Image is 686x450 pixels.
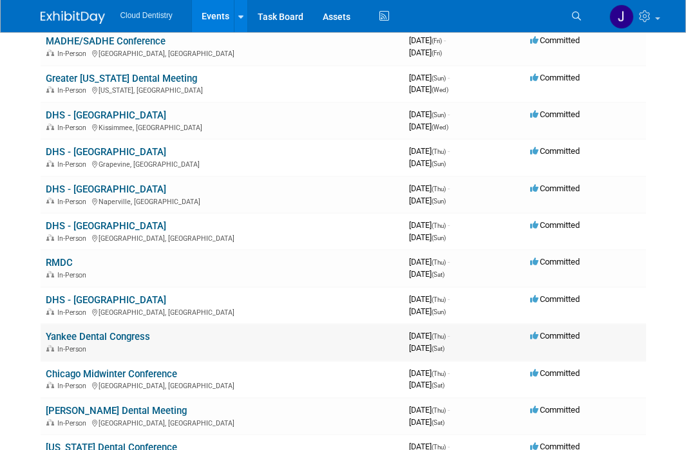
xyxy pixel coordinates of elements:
span: - [448,405,450,415]
img: In-Person Event [46,86,54,93]
div: [GEOGRAPHIC_DATA], [GEOGRAPHIC_DATA] [46,232,399,243]
div: [US_STATE], [GEOGRAPHIC_DATA] [46,84,399,95]
img: In-Person Event [46,50,54,56]
div: [GEOGRAPHIC_DATA], [GEOGRAPHIC_DATA] [46,306,399,317]
span: Committed [530,109,580,119]
span: (Fri) [432,50,442,57]
span: (Thu) [432,222,446,229]
a: MADHE/SADHE Conference [46,35,166,47]
span: [DATE] [409,220,450,230]
span: Committed [530,331,580,341]
img: In-Person Event [46,198,54,204]
span: - [448,109,450,119]
span: In-Person [57,308,90,317]
a: Greater [US_STATE] Dental Meeting [46,73,197,84]
img: In-Person Event [46,382,54,388]
span: - [448,294,450,304]
span: [DATE] [409,405,450,415]
span: [DATE] [409,306,446,316]
span: Committed [530,183,580,193]
span: In-Person [57,271,90,279]
span: (Thu) [432,407,446,414]
span: (Sun) [432,160,446,167]
a: [PERSON_NAME] Dental Meeting [46,405,187,417]
span: - [448,146,450,156]
span: [DATE] [409,417,444,427]
span: Cloud Dentistry [120,11,173,20]
span: (Sat) [432,345,444,352]
span: [DATE] [409,158,446,168]
span: (Wed) [432,86,448,93]
a: Yankee Dental Congress [46,331,150,342]
span: [DATE] [409,109,450,119]
span: [DATE] [409,73,450,82]
span: In-Person [57,419,90,427]
span: Committed [530,220,580,230]
div: Naperville, [GEOGRAPHIC_DATA] [46,196,399,206]
span: - [448,331,450,341]
span: (Sat) [432,382,444,389]
div: Grapevine, [GEOGRAPHIC_DATA] [46,158,399,169]
span: (Sat) [432,419,444,426]
span: [DATE] [409,257,450,267]
span: (Thu) [432,259,446,266]
span: [DATE] [409,35,446,45]
span: In-Person [57,50,90,58]
span: [DATE] [409,380,444,389]
span: Committed [530,35,580,45]
span: (Sat) [432,271,444,278]
span: [DATE] [409,196,446,205]
span: In-Person [57,234,90,243]
span: Committed [530,368,580,378]
span: Committed [530,405,580,415]
span: [DATE] [409,343,444,353]
img: In-Person Event [46,160,54,167]
img: In-Person Event [46,419,54,426]
img: Jessica Estrada [609,5,634,29]
span: (Sun) [432,308,446,315]
span: In-Person [57,382,90,390]
a: RMDC [46,257,73,268]
img: In-Person Event [46,234,54,241]
span: In-Person [57,160,90,169]
img: In-Person Event [46,308,54,315]
a: Chicago Midwinter Conference [46,368,177,380]
span: [DATE] [409,146,450,156]
span: (Sun) [432,111,446,118]
span: - [444,35,446,45]
a: DHS - [GEOGRAPHIC_DATA] [46,146,166,158]
span: - [448,73,450,82]
span: - [448,183,450,193]
span: [DATE] [409,368,450,378]
a: DHS - [GEOGRAPHIC_DATA] [46,220,166,232]
span: [DATE] [409,232,446,242]
span: In-Person [57,198,90,206]
span: (Thu) [432,148,446,155]
img: In-Person Event [46,345,54,352]
span: [DATE] [409,269,444,279]
span: Committed [530,294,580,304]
span: Committed [530,146,580,156]
span: (Thu) [432,333,446,340]
span: (Sun) [432,234,446,241]
div: [GEOGRAPHIC_DATA], [GEOGRAPHIC_DATA] [46,48,399,58]
span: (Thu) [432,370,446,377]
span: (Sun) [432,198,446,205]
span: In-Person [57,124,90,132]
span: [DATE] [409,122,448,131]
span: Committed [530,257,580,267]
span: - [448,257,450,267]
span: (Thu) [432,296,446,303]
img: In-Person Event [46,124,54,130]
span: (Wed) [432,124,448,131]
span: In-Person [57,86,90,95]
span: [DATE] [409,48,442,57]
div: [GEOGRAPHIC_DATA], [GEOGRAPHIC_DATA] [46,417,399,427]
img: In-Person Event [46,271,54,277]
span: [DATE] [409,331,450,341]
span: [DATE] [409,84,448,94]
div: [GEOGRAPHIC_DATA], [GEOGRAPHIC_DATA] [46,380,399,390]
img: ExhibitDay [41,11,105,24]
div: Kissimmee, [GEOGRAPHIC_DATA] [46,122,399,132]
span: (Thu) [432,185,446,192]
